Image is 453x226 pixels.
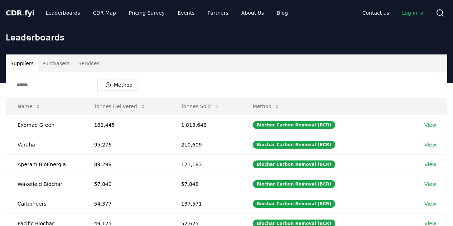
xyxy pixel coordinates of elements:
[83,174,170,194] td: 57,840
[424,121,436,129] a: View
[123,6,170,19] a: Pricing Survey
[424,141,436,148] a: View
[40,6,86,19] a: Leaderboards
[6,135,83,154] td: Varaha
[247,99,286,114] button: Method
[253,180,335,188] div: Biochar Carbon Removal (BCR)
[253,200,335,208] div: Biochar Carbon Removal (BCR)
[253,160,335,168] div: Biochar Carbon Removal (BCR)
[170,135,241,154] td: 210,609
[6,194,83,213] td: Carboneers
[271,6,294,19] a: Blog
[83,154,170,174] td: 89,298
[83,115,170,135] td: 182,445
[38,55,74,72] button: Purchasers
[170,115,241,135] td: 1,813,648
[424,181,436,188] a: View
[253,121,335,129] div: Biochar Carbon Removal (BCR)
[170,154,241,174] td: 121,183
[6,32,447,43] h1: Leaderboards
[6,55,38,72] button: Suppliers
[172,6,200,19] a: Events
[6,115,83,135] td: Exomad Green
[87,6,122,19] a: CDR Map
[6,8,34,18] a: CDR.fyi
[202,6,234,19] a: Partners
[101,79,138,91] button: Method
[6,174,83,194] td: Wakefield Biochar
[6,154,83,174] td: Aperam BioEnergia
[424,161,436,168] a: View
[357,6,430,19] nav: Main
[12,99,47,114] button: Name
[175,99,225,114] button: Tonnes Sold
[88,99,151,114] button: Tonnes Delivered
[170,194,241,213] td: 137,571
[402,9,424,16] span: Log in
[253,141,335,149] div: Biochar Carbon Removal (BCR)
[170,174,241,194] td: 57,848
[83,194,170,213] td: 54,377
[424,200,436,207] a: View
[236,6,270,19] a: About Us
[6,9,34,17] span: CDR fyi
[40,6,294,19] nav: Main
[74,55,104,72] button: Services
[22,9,25,17] span: .
[83,135,170,154] td: 95,276
[357,6,395,19] a: Contact us
[396,6,430,19] a: Log in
